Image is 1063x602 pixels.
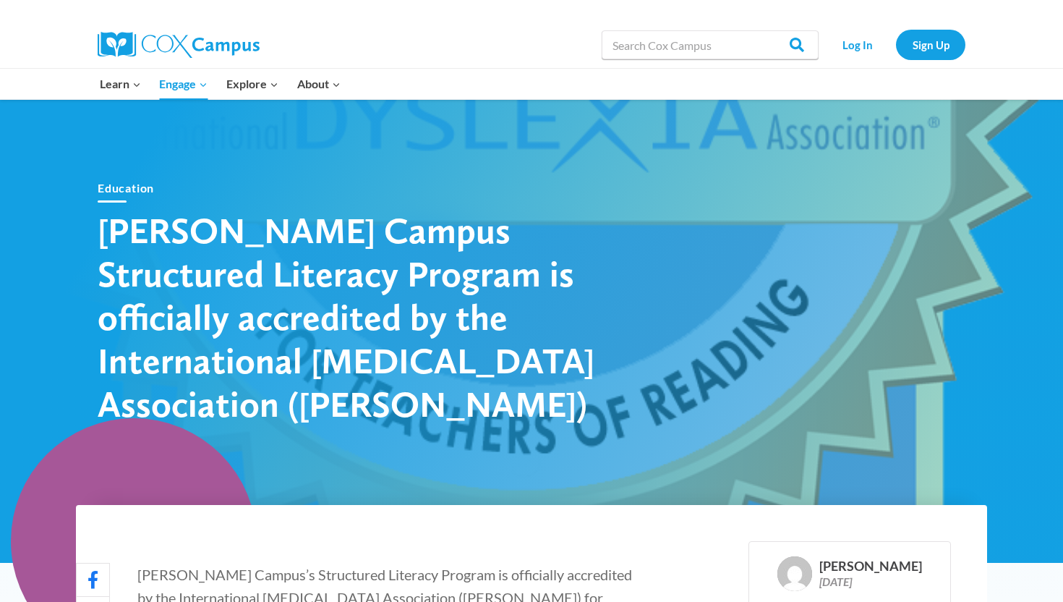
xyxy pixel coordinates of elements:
[602,30,819,59] input: Search Cox Campus
[100,75,141,93] span: Learn
[896,30,965,59] a: Sign Up
[819,575,922,588] div: [DATE]
[98,208,604,425] h1: [PERSON_NAME] Campus Structured Literacy Program is officially accredited by the International [M...
[819,559,922,575] div: [PERSON_NAME]
[159,75,208,93] span: Engage
[90,69,349,99] nav: Primary Navigation
[98,181,154,195] a: Education
[297,75,341,93] span: About
[226,75,278,93] span: Explore
[826,30,889,59] a: Log In
[98,32,260,58] img: Cox Campus
[826,30,965,59] nav: Secondary Navigation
